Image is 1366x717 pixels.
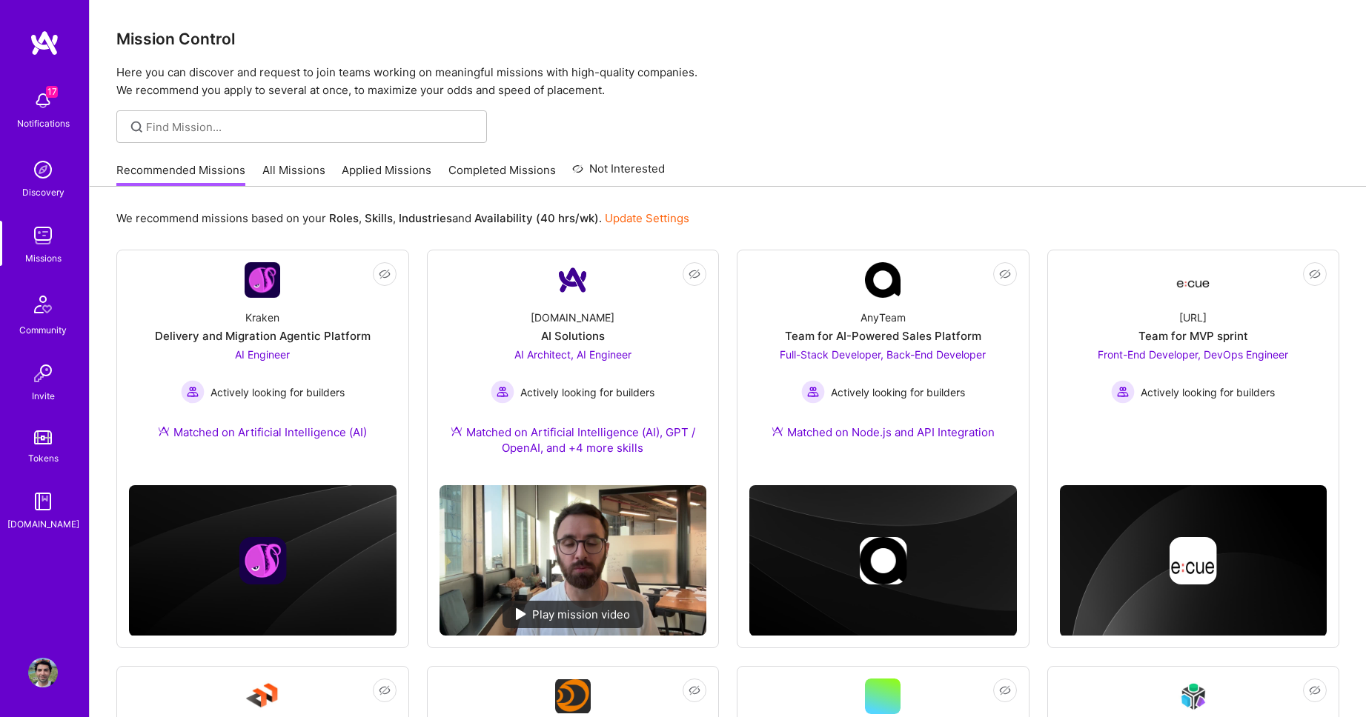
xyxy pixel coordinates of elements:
[155,328,371,344] div: Delivery and Migration Agentic Platform
[28,86,58,116] img: bell
[34,430,52,444] img: tokens
[28,658,58,687] img: User Avatar
[689,684,700,696] i: icon EyeClosed
[28,487,58,516] img: guide book
[129,485,397,636] img: cover
[28,155,58,184] img: discovery
[605,211,689,225] a: Update Settings
[1138,328,1248,344] div: Team for MVP sprint
[17,116,70,131] div: Notifications
[245,310,279,325] div: Kraken
[503,601,643,628] div: Play mission video
[128,119,145,136] i: icon SearchGrey
[749,485,1017,636] img: cover
[235,348,290,361] span: AI Engineer
[1111,380,1135,404] img: Actively looking for builders
[1141,384,1275,400] span: Actively looking for builders
[181,380,205,404] img: Actively looking for builders
[24,658,62,687] a: User Avatar
[859,537,906,584] img: Company logo
[999,268,1011,280] i: icon EyeClosed
[541,328,605,344] div: AI Solutions
[1309,268,1321,280] i: icon EyeClosed
[30,30,59,56] img: logo
[116,30,1339,48] h3: Mission Control
[158,424,367,440] div: Matched on Artificial Intelligence (AI)
[28,358,58,388] img: Invite
[146,119,476,135] input: Find Mission...
[1170,537,1217,584] img: Company logo
[116,210,689,226] p: We recommend missions based on your , , and .
[210,384,345,400] span: Actively looking for builders
[572,160,665,187] a: Not Interested
[116,162,245,187] a: Recommended Missions
[245,262,280,298] img: Company Logo
[440,262,707,473] a: Company Logo[DOMAIN_NAME]AI SolutionsAI Architect, AI Engineer Actively looking for buildersActiv...
[365,211,393,225] b: Skills
[531,310,614,325] div: [DOMAIN_NAME]
[440,424,707,456] div: Matched on Artificial Intelligence (AI), GPT / OpenAI, and +4 more skills
[28,221,58,250] img: teamwork
[440,485,707,636] img: No Mission
[780,348,986,361] span: Full-Stack Developer, Back-End Developer
[262,162,325,187] a: All Missions
[451,425,462,437] img: Ateam Purple Icon
[379,268,391,280] i: icon EyeClosed
[999,684,1011,696] i: icon EyeClosed
[555,262,591,298] img: Company Logo
[25,250,62,266] div: Missions
[1309,684,1321,696] i: icon EyeClosed
[801,380,825,404] img: Actively looking for builders
[865,262,901,298] img: Company Logo
[1176,267,1211,293] img: Company Logo
[520,384,654,400] span: Actively looking for builders
[7,516,79,532] div: [DOMAIN_NAME]
[831,384,965,400] span: Actively looking for builders
[689,268,700,280] i: icon EyeClosed
[772,425,783,437] img: Ateam Purple Icon
[1179,310,1207,325] div: [URL]
[1098,348,1288,361] span: Front-End Developer, DevOps Engineer
[116,64,1339,99] p: Here you can discover and request to join teams working on meaningful missions with high-quality ...
[25,287,61,322] img: Community
[1060,485,1327,636] img: cover
[1176,678,1211,713] img: Company Logo
[474,211,599,225] b: Availability (40 hrs/wk)
[158,425,170,437] img: Ateam Purple Icon
[329,211,359,225] b: Roles
[861,310,906,325] div: AnyTeam
[516,608,526,620] img: play
[448,162,556,187] a: Completed Missions
[129,262,397,458] a: Company LogoKrakenDelivery and Migration Agentic PlatformAI Engineer Actively looking for builder...
[342,162,431,187] a: Applied Missions
[19,322,67,338] div: Community
[28,450,59,466] div: Tokens
[46,86,58,98] span: 17
[399,211,452,225] b: Industries
[245,678,280,714] img: Company Logo
[772,424,995,440] div: Matched on Node.js and API Integration
[491,380,514,404] img: Actively looking for builders
[555,679,591,713] img: Company Logo
[239,537,286,584] img: Company logo
[379,684,391,696] i: icon EyeClosed
[749,262,1017,458] a: Company LogoAnyTeamTeam for AI-Powered Sales PlatformFull-Stack Developer, Back-End Developer Act...
[22,184,64,200] div: Discovery
[785,328,981,344] div: Team for AI-Powered Sales Platform
[1060,262,1327,443] a: Company Logo[URL]Team for MVP sprintFront-End Developer, DevOps Engineer Actively looking for bui...
[514,348,631,361] span: AI Architect, AI Engineer
[32,388,55,404] div: Invite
